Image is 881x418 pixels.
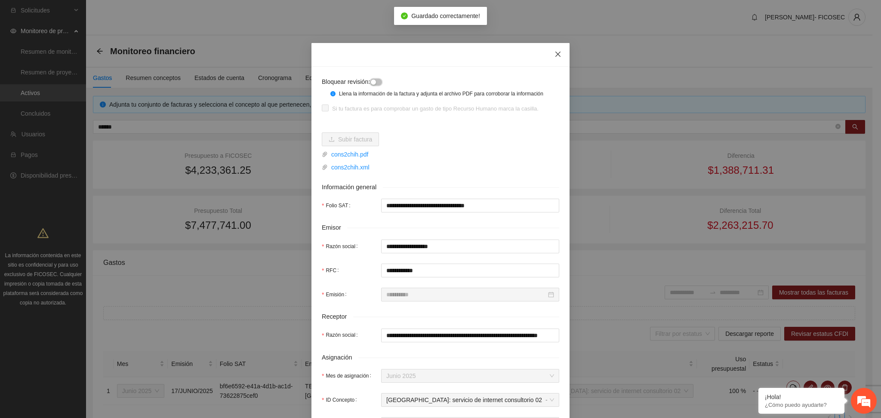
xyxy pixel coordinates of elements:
[322,77,520,86] div: Bloquear revisión:
[322,393,360,407] label: ID Concepto:
[322,164,328,170] span: paper-clip
[322,240,361,253] label: Razón social:
[322,353,358,363] span: Asignación
[322,132,379,146] button: uploadSubir factura
[322,182,383,192] span: Información general
[411,12,480,19] span: Guardado correctamente!
[322,312,353,322] span: Receptor
[322,136,379,143] span: uploadSubir factura
[4,235,164,265] textarea: Escriba su mensaje y pulse “Intro”
[322,199,354,212] label: Folio SAT:
[545,396,548,403] span: -
[386,396,542,403] span: [GEOGRAPHIC_DATA]: servicio de internet consultorio 02
[381,329,559,342] input: Razón social:
[381,199,559,212] input: Folio SAT:
[141,4,162,25] div: Minimizar ventana de chat en vivo
[386,369,554,382] span: Junio 2025
[554,51,561,58] span: close
[322,288,350,301] label: Emisión:
[322,151,328,157] span: paper-clip
[322,329,361,342] label: Razón social:
[381,264,559,277] input: RFC:
[329,104,542,113] span: Si tu factura es para comprobar un gasto de tipo Recurso Humano marca la casilla.
[381,240,559,253] input: Razón social:
[45,44,145,55] div: Chatee con nosotros ahora
[765,402,838,408] p: ¿Cómo puedo ayudarte?
[328,150,559,159] a: cons2chih.pdf
[765,393,838,400] div: ¡Hola!
[330,91,336,96] span: info-circle
[328,163,559,172] a: cons2chih.xml
[546,43,570,66] button: Close
[322,264,342,277] label: RFC:
[401,12,408,19] span: check-circle
[50,115,119,202] span: Estamos en línea.
[386,290,546,299] input: Emisión:
[322,223,347,233] span: Emisor
[322,369,375,383] label: Mes de asignación:
[339,90,553,98] div: Llena la información de la factura y adjunta el archivo PDF para corroborar la información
